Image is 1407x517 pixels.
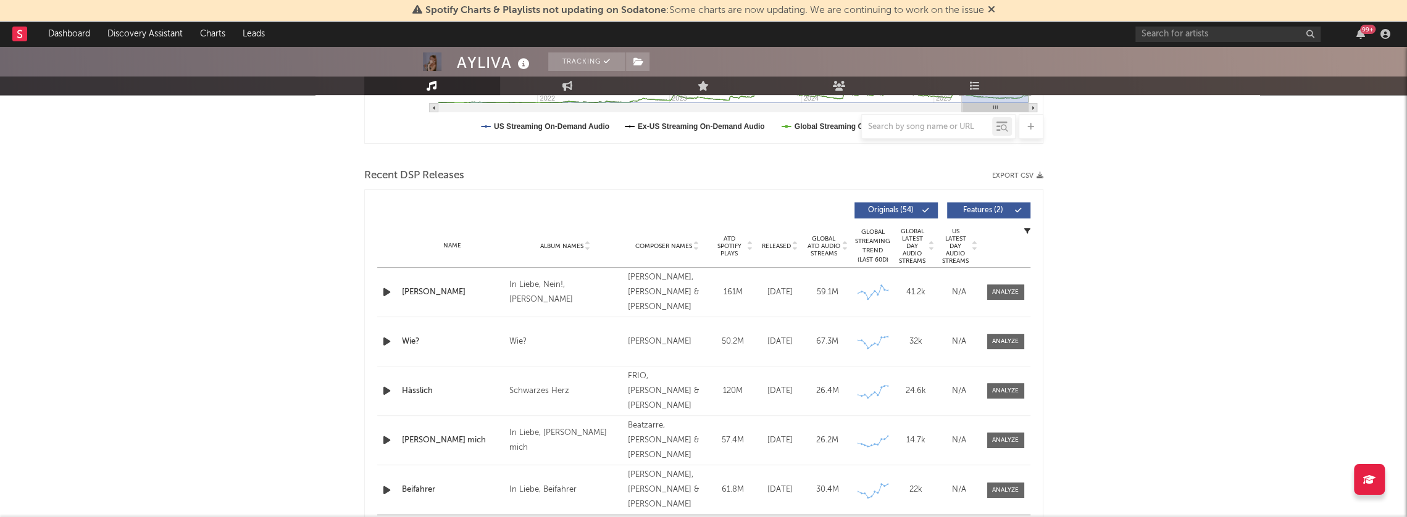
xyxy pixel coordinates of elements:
[947,202,1030,218] button: Features(2)
[941,484,978,496] div: N/A
[628,369,707,413] div: FRIO, [PERSON_NAME] & [PERSON_NAME]
[862,122,992,132] input: Search by song name or URL
[862,207,919,214] span: Originals ( 54 )
[509,334,527,349] div: Wie?
[402,336,503,348] a: Wie?
[540,242,583,250] span: Album Names
[402,241,503,250] div: Name
[941,228,971,265] span: US Latest Day Audio Streams
[941,336,978,348] div: N/A
[807,385,848,397] div: 26.4M
[988,6,995,15] span: Dismiss
[941,385,978,397] div: N/A
[941,434,978,447] div: N/A
[1360,25,1376,34] div: 99 +
[509,482,577,497] div: In Liebe, Beifahrer
[509,384,569,399] div: Schwarzes Herz
[628,468,707,512] div: [PERSON_NAME], [PERSON_NAME] & [PERSON_NAME]
[713,336,753,348] div: 50.2M
[713,385,753,397] div: 120M
[941,286,978,299] div: N/A
[402,385,503,397] a: Hässlich
[759,385,801,397] div: [DATE]
[1356,29,1365,39] button: 99+
[898,484,935,496] div: 22k
[364,168,464,183] span: Recent DSP Releases
[402,286,503,299] a: [PERSON_NAME]
[898,434,935,447] div: 14.7k
[807,235,841,257] span: Global ATD Audio Streams
[628,418,707,463] div: Beatzarre, [PERSON_NAME] & [PERSON_NAME]
[425,6,984,15] span: : Some charts are now updating. We are continuing to work on the issue
[628,334,707,349] div: [PERSON_NAME]
[457,52,533,73] div: AYLIVA
[99,22,191,46] a: Discovery Assistant
[509,278,622,307] div: In Liebe, Nein!, [PERSON_NAME]
[807,434,848,447] div: 26.2M
[807,484,848,496] div: 30.4M
[807,336,848,348] div: 67.3M
[992,172,1043,180] button: Export CSV
[807,286,848,299] div: 59.1M
[628,270,707,315] div: [PERSON_NAME], [PERSON_NAME] & [PERSON_NAME]
[635,242,692,250] span: Composer Names
[234,22,273,46] a: Leads
[509,426,622,455] div: In Liebe, [PERSON_NAME] mich
[898,336,935,348] div: 32k
[759,336,801,348] div: [DATE]
[854,202,938,218] button: Originals(54)
[402,484,503,496] a: Beifahrer
[713,434,753,447] div: 57.4M
[713,235,746,257] span: ATD Spotify Plays
[759,434,801,447] div: [DATE]
[898,385,935,397] div: 24.6k
[1135,27,1321,42] input: Search for artists
[713,484,753,496] div: 61.8M
[854,228,891,265] div: Global Streaming Trend (Last 60D)
[402,434,503,447] a: [PERSON_NAME] mich
[898,286,935,299] div: 41.2k
[548,52,625,71] button: Tracking
[898,228,927,265] span: Global Latest Day Audio Streams
[759,286,801,299] div: [DATE]
[191,22,234,46] a: Charts
[713,286,753,299] div: 161M
[425,6,666,15] span: Spotify Charts & Playlists not updating on Sodatone
[762,242,791,250] span: Released
[40,22,99,46] a: Dashboard
[759,484,801,496] div: [DATE]
[955,207,1012,214] span: Features ( 2 )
